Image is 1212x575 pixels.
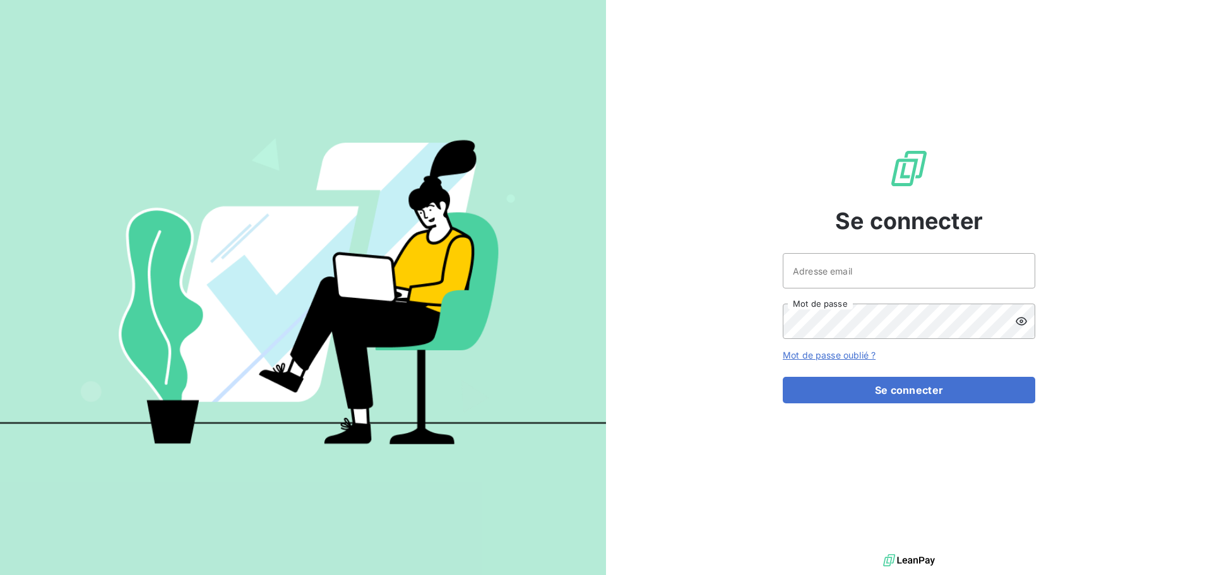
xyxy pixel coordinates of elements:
a: Mot de passe oublié ? [783,350,876,360]
button: Se connecter [783,377,1035,403]
img: logo [883,551,935,570]
span: Se connecter [835,204,983,238]
input: placeholder [783,253,1035,288]
img: Logo LeanPay [889,148,929,189]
